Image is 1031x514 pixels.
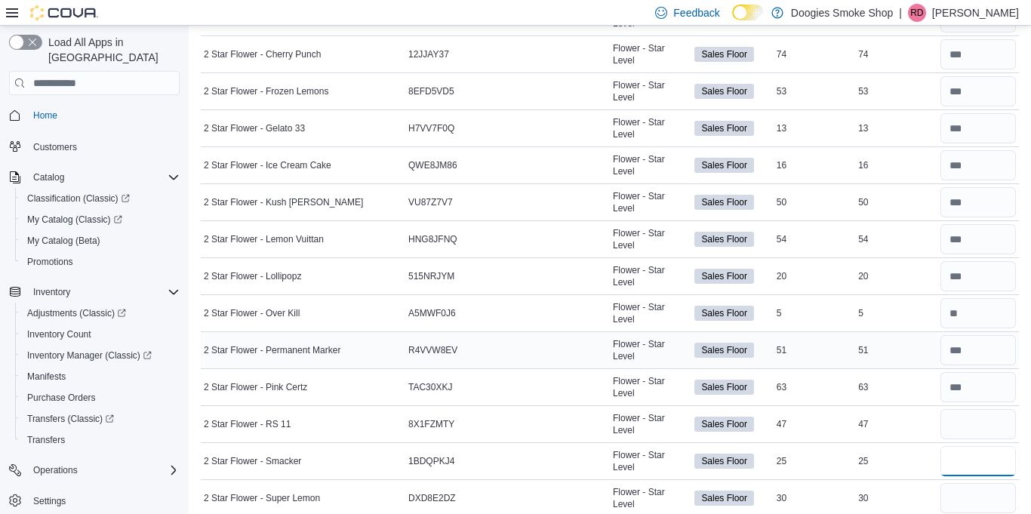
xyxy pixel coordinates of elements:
span: Inventory Manager (Classic) [27,349,152,362]
span: TAC30XKJ [408,381,452,393]
span: Flower - Star Level [613,338,688,362]
span: Inventory Count [27,328,91,340]
div: 25 [855,452,937,470]
button: Manifests [15,366,186,387]
span: Load All Apps in [GEOGRAPHIC_DATA] [42,35,180,65]
span: Flower - Star Level [613,79,688,103]
span: Sales Floor [701,306,747,320]
span: Sales Floor [694,47,754,62]
span: Sales Floor [701,195,747,209]
span: Flower - Star Level [613,153,688,177]
div: 53 [774,82,855,100]
span: Sales Floor [694,84,754,99]
span: 2 Star Flower - Frozen Lemons [204,85,328,97]
button: Catalog [27,168,70,186]
button: Operations [3,460,186,481]
div: 5 [855,304,937,322]
span: 2 Star Flower - Smacker [204,455,301,467]
span: R4VVW8EV [408,344,457,356]
span: Settings [27,491,180,510]
a: Promotions [21,253,79,271]
div: 16 [855,156,937,174]
div: 25 [774,452,855,470]
span: Promotions [27,256,73,268]
span: Sales Floor [701,159,747,172]
a: Classification (Classic) [15,188,186,209]
button: My Catalog (Beta) [15,230,186,251]
a: My Catalog (Classic) [15,209,186,230]
div: 74 [774,45,855,63]
span: Inventory Manager (Classic) [21,346,180,365]
a: My Catalog (Beta) [21,232,106,250]
span: DXD8E2DZ [408,492,456,504]
span: Home [27,106,180,125]
a: Adjustments (Classic) [15,303,186,324]
span: Manifests [21,368,180,386]
button: Transfers [15,429,186,451]
span: Adjustments (Classic) [21,304,180,322]
span: Sales Floor [701,232,747,246]
a: Inventory Manager (Classic) [15,345,186,366]
div: 54 [855,230,937,248]
div: 13 [855,119,937,137]
button: Inventory Count [15,324,186,345]
span: 2 Star Flower - Ice Cream Cake [204,159,331,171]
span: Operations [27,461,180,479]
a: Transfers (Classic) [15,408,186,429]
a: Transfers (Classic) [21,410,120,428]
button: Promotions [15,251,186,272]
div: 51 [774,341,855,359]
span: Home [33,109,57,122]
p: | [899,4,902,22]
button: Catalog [3,167,186,188]
button: Operations [27,461,84,479]
span: Sales Floor [701,343,747,357]
p: Doogies Smoke Shop [791,4,893,22]
div: 16 [774,156,855,174]
a: Settings [27,492,72,510]
span: QWE8JM86 [408,159,457,171]
span: Sales Floor [694,195,754,210]
span: Flower - Star Level [613,301,688,325]
span: Transfers (Classic) [21,410,180,428]
span: 2 Star Flower - Cherry Punch [204,48,321,60]
span: Transfers [21,431,180,449]
span: Sales Floor [694,380,754,395]
span: Transfers [27,434,65,446]
div: 74 [855,45,937,63]
span: Flower - Star Level [613,486,688,510]
span: Promotions [21,253,180,271]
span: Manifests [27,371,66,383]
span: Sales Floor [694,306,754,321]
span: Sales Floor [701,269,747,283]
span: Feedback [673,5,719,20]
span: My Catalog (Classic) [21,211,180,229]
span: 2 Star Flower - Lemon Vuittan [204,233,324,245]
span: Inventory Count [21,325,180,343]
a: Inventory Count [21,325,97,343]
div: 20 [774,267,855,285]
div: 13 [774,119,855,137]
span: Classification (Classic) [27,192,130,205]
span: Flower - Star Level [613,449,688,473]
span: Purchase Orders [27,392,96,404]
span: Customers [27,137,180,155]
a: Classification (Classic) [21,189,136,208]
span: Classification (Classic) [21,189,180,208]
span: Dark Mode [732,20,733,21]
a: Adjustments (Classic) [21,304,132,322]
span: Sales Floor [694,491,754,506]
span: 2 Star Flower - Kush [PERSON_NAME] [204,196,363,208]
span: Settings [33,495,66,507]
p: [PERSON_NAME] [932,4,1019,22]
span: Sales Floor [694,417,754,432]
span: Sales Floor [694,343,754,358]
a: Purchase Orders [21,389,102,407]
span: Operations [33,464,78,476]
span: My Catalog (Beta) [21,232,180,250]
div: 30 [774,489,855,507]
div: 47 [774,415,855,433]
span: My Catalog (Beta) [27,235,100,247]
span: H7VV7F0Q [408,122,454,134]
a: Manifests [21,368,72,386]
